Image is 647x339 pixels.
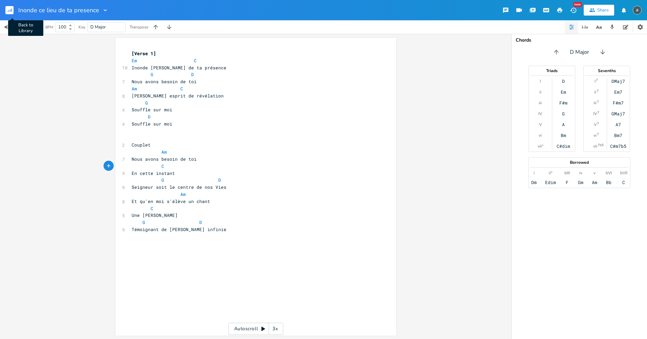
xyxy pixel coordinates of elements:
span: Inonde ce lieu de ta presence [18,7,99,13]
div: 3x [269,323,281,335]
span: Nous avons besoin de toi [132,156,197,162]
div: v [594,170,596,176]
span: C [180,86,183,92]
div: Autoscroll [228,323,283,335]
span: C [161,163,164,169]
div: iv [579,170,582,176]
div: Bm [561,133,566,138]
div: New [573,2,582,7]
div: A [562,122,565,127]
span: G [161,177,164,183]
div: bIII [564,170,570,176]
div: vi [594,133,597,138]
span: Témoignant de [PERSON_NAME] infinie [132,226,226,232]
span: D [191,71,194,77]
span: C [151,205,153,211]
div: iii [539,100,542,106]
sup: 7 [597,132,599,137]
div: I [595,78,596,84]
span: [PERSON_NAME] esprit de révélation [132,93,224,99]
div: bVI [606,170,612,176]
div: Dm [531,180,537,185]
span: [Verse 1] [132,50,156,56]
div: C [622,180,625,185]
div: F#m [559,100,567,106]
button: Share [584,5,614,16]
span: D [218,177,221,183]
div: ii [539,89,541,95]
span: Souffle sur moi [132,107,172,113]
div: bVII [620,170,627,176]
div: Chords [516,38,643,43]
div: Em [561,89,566,95]
div: A7 [616,122,621,127]
div: IV [593,111,597,116]
button: Back to Library [5,2,19,18]
sup: 7 [596,77,598,83]
div: F#m7 [613,100,624,106]
span: D Major [90,24,106,30]
div: Am [592,180,597,185]
div: GMaj7 [611,111,625,116]
sup: 7 [597,121,599,126]
span: D Major [570,48,589,56]
div: V [594,122,597,127]
div: Em7 [614,89,622,95]
span: Et qu'en moi s'élève un chant [132,198,210,204]
span: G [151,71,153,77]
div: G [562,111,565,116]
span: G [145,100,148,106]
span: Am [180,191,186,197]
div: C#m7b5 [610,143,626,149]
span: D [148,114,151,120]
div: Bm7 [614,133,622,138]
div: vii° [538,143,543,149]
span: En cette instant [132,170,175,176]
div: Transpose [130,25,148,29]
span: Seigneur soit le centre de nos Vies [132,184,226,190]
div: ii° [549,170,552,176]
div: F [566,180,568,185]
span: Inonde [PERSON_NAME] de ta présence [132,65,226,71]
div: Bb [606,180,611,185]
div: Share [597,7,609,13]
img: alvin cavaree [633,6,642,15]
span: Une [PERSON_NAME] [132,212,178,218]
sup: 7b5 [598,142,604,148]
div: BPM [45,25,53,29]
div: V [539,122,542,127]
div: iii [594,100,597,106]
span: D [199,219,202,225]
div: vii [593,143,597,149]
div: DMaj7 [611,78,625,84]
div: D [562,78,565,84]
span: C [194,58,197,64]
span: Am [132,86,137,92]
sup: 7 [597,99,599,105]
sup: 7 [597,88,599,94]
span: Nous avons besoin de toi [132,78,197,85]
sup: 7 [597,110,599,115]
span: Am [161,149,167,155]
div: vi [539,133,542,138]
span: Em [132,58,137,64]
button: New [566,4,580,16]
div: Edim [545,180,556,185]
div: C#dim [557,143,570,149]
div: Triads [529,69,575,73]
div: Borrowed [529,160,630,164]
div: Sevenths [584,69,630,73]
div: ii [594,89,596,95]
span: Couplet [132,142,151,148]
span: G [142,219,145,225]
div: Gm [578,180,583,185]
div: i [534,170,535,176]
div: Key [79,25,85,29]
div: I [540,78,541,84]
div: IV [538,111,542,116]
span: Souffle sur moi [132,121,172,127]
